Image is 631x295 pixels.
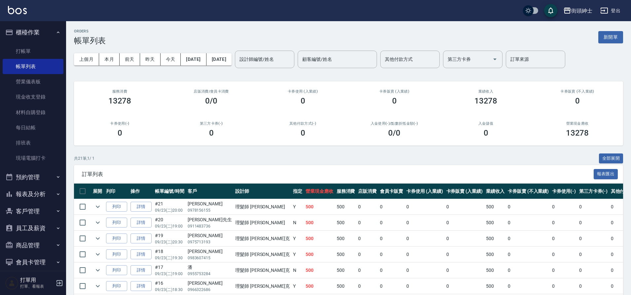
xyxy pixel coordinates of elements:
[8,6,27,14] img: Logo
[506,184,550,199] th: 卡券販賣 (不入業績)
[153,184,186,199] th: 帳單編號/時間
[130,249,152,260] a: 詳情
[93,218,103,228] button: expand row
[335,231,357,246] td: 500
[234,231,291,246] td: 理髮師 [PERSON_NAME]克
[356,199,378,215] td: 0
[484,128,488,138] h3: 0
[335,263,357,278] td: 500
[3,271,63,288] button: 紅利點數設定
[598,5,623,17] button: 登出
[445,199,485,215] td: 0
[82,171,594,178] span: 訂單列表
[301,128,305,138] h3: 0
[291,247,304,262] td: Y
[291,199,304,215] td: Y
[188,216,232,223] div: [PERSON_NAME]先生
[474,96,498,105] h3: 13278
[153,263,186,278] td: #17
[484,184,506,199] th: 業績收入
[130,233,152,244] a: 詳情
[335,215,357,231] td: 500
[544,4,557,17] button: save
[265,121,341,126] h2: 其他付款方式(-)
[577,199,609,215] td: 0
[405,215,445,231] td: 0
[3,89,63,105] a: 現金收支登錄
[153,231,186,246] td: #19
[5,276,19,290] img: Person
[392,96,397,105] h3: 0
[153,247,186,262] td: #18
[130,202,152,212] a: 詳情
[93,265,103,275] button: expand row
[265,89,341,94] h2: 卡券使用 (入業績)
[82,89,158,94] h3: 服務消費
[550,247,577,262] td: 0
[506,263,550,278] td: 0
[188,200,232,207] div: [PERSON_NAME]
[173,89,249,94] h2: 店販消費 /會員卡消費
[378,231,405,246] td: 0
[445,278,485,294] td: 0
[490,54,500,64] button: Open
[234,263,291,278] td: 理髮師 [PERSON_NAME]克
[335,278,357,294] td: 500
[335,184,357,199] th: 服務消費
[445,263,485,278] td: 0
[129,184,153,199] th: 操作
[356,231,378,246] td: 0
[186,184,234,199] th: 客戶
[3,120,63,135] a: 每日結帳
[577,184,609,199] th: 第三方卡券(-)
[188,255,232,261] p: 0983607415
[577,278,609,294] td: 0
[484,199,506,215] td: 500
[448,121,524,126] h2: 入金儲值
[130,218,152,228] a: 詳情
[188,207,232,213] p: 0978156155
[3,24,63,41] button: 櫃檯作業
[155,207,184,213] p: 09/23 (二) 20:00
[566,128,589,138] h3: 13278
[291,231,304,246] td: Y
[304,215,335,231] td: 500
[304,278,335,294] td: 500
[93,281,103,291] button: expand row
[405,199,445,215] td: 0
[120,53,140,65] button: 前天
[356,184,378,199] th: 店販消費
[93,202,103,212] button: expand row
[550,215,577,231] td: 0
[335,247,357,262] td: 500
[304,184,335,199] th: 營業現金應收
[3,237,63,254] button: 商品管理
[153,278,186,294] td: #16
[106,265,127,275] button: 列印
[445,215,485,231] td: 0
[130,281,152,291] a: 詳情
[234,199,291,215] td: 理髮師 [PERSON_NAME]
[93,233,103,243] button: expand row
[209,128,214,138] h3: 0
[506,247,550,262] td: 0
[3,186,63,203] button: 報表及分析
[506,215,550,231] td: 0
[181,53,206,65] button: [DATE]
[594,169,618,179] button: 報表匯出
[445,247,485,262] td: 0
[3,59,63,74] a: 帳單列表
[106,233,127,244] button: 列印
[234,215,291,231] td: 理髮師 [PERSON_NAME]
[104,184,129,199] th: 列印
[153,199,186,215] td: #21
[356,278,378,294] td: 0
[571,7,592,15] div: 街頭紳士
[155,255,184,261] p: 09/23 (二) 19:30
[356,89,432,94] h2: 卡券販賣 (入業績)
[155,239,184,245] p: 09/23 (二) 20:30
[506,278,550,294] td: 0
[155,271,184,277] p: 09/23 (二) 19:00
[74,29,106,33] h2: ORDERS
[448,89,524,94] h2: 業績收入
